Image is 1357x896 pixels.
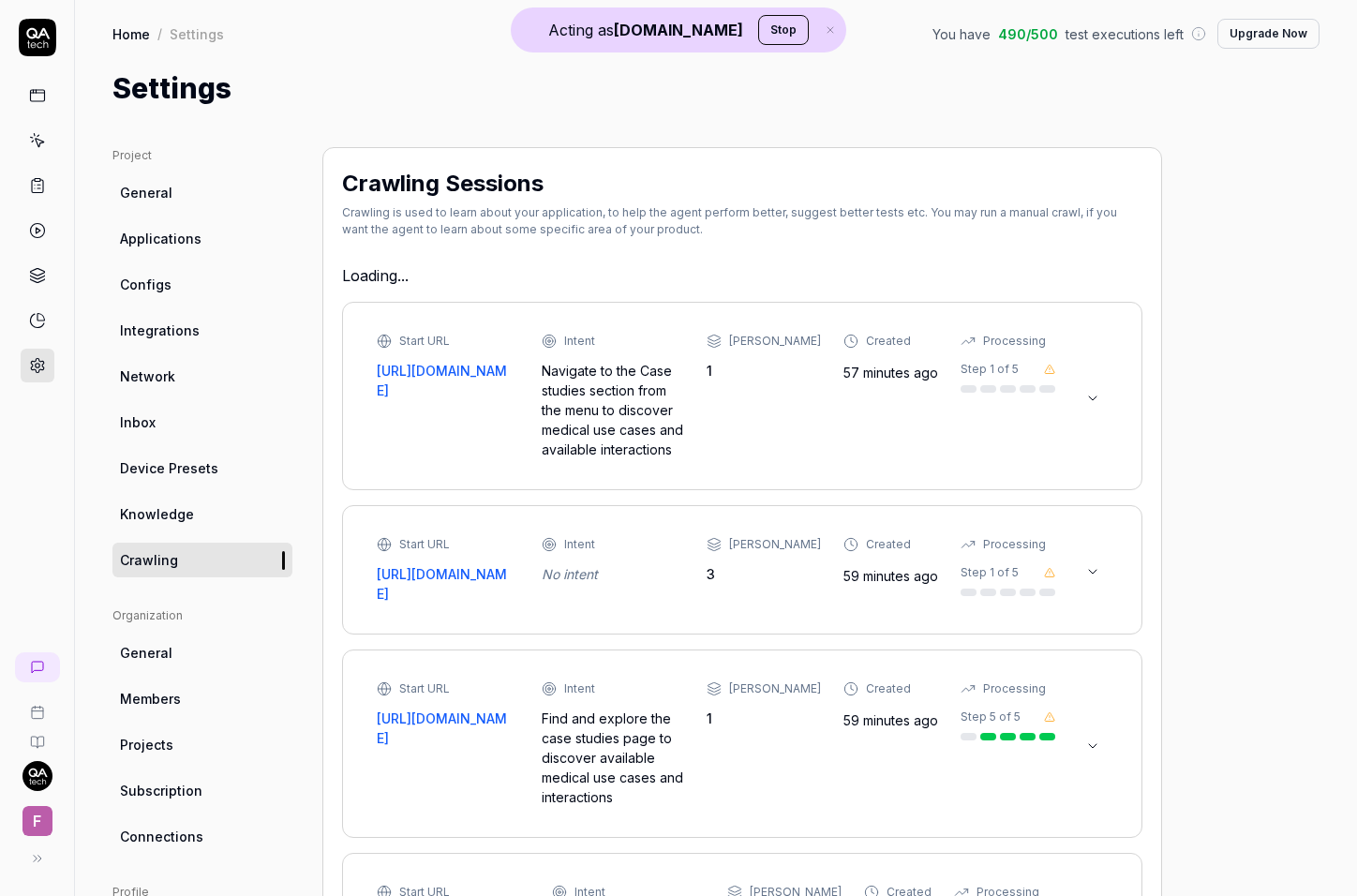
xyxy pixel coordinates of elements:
[998,24,1058,44] span: 490 / 500
[15,652,60,682] a: New conversation
[542,709,684,807] div: Find and explore the case studies page to discover available medical use cases and interactions
[7,791,67,840] button: F
[843,568,938,584] time: 59 minutes ago
[843,365,938,381] time: 57 minutes ago
[758,15,809,45] button: Stop
[112,147,292,164] div: Project
[120,458,218,478] span: Device Presets
[983,536,1046,553] div: Processing
[983,333,1046,350] div: Processing
[983,680,1046,697] div: Processing
[120,643,172,663] span: General
[707,361,821,381] div: 1
[112,267,292,302] a: Configs
[22,761,52,791] img: 7ccf6c19-61ad-4a6c-8811-018b02a1b829.jpg
[112,681,292,716] a: Members
[120,689,181,709] span: Members
[1217,19,1320,49] button: Upgrade Now
[120,321,200,340] span: Integrations
[961,361,1019,378] div: Step 1 of 5
[120,735,173,754] span: Projects
[120,366,175,386] span: Network
[342,204,1142,238] div: Crawling is used to learn about your application, to help the agent perform better, suggest bette...
[120,550,178,570] span: Crawling
[707,709,821,728] div: 1
[542,361,684,459] div: Navigate to the Case studies section from the menu to discover medical use cases and available in...
[120,229,201,248] span: Applications
[112,313,292,348] a: Integrations
[399,536,450,553] div: Start URL
[961,709,1021,725] div: Step 5 of 5
[729,333,821,350] div: [PERSON_NAME]
[377,709,519,748] a: [URL][DOMAIN_NAME]
[112,773,292,808] a: Subscription
[1066,24,1184,44] span: test executions left
[961,564,1019,581] div: Step 1 of 5
[120,781,202,800] span: Subscription
[120,827,203,846] span: Connections
[120,504,194,524] span: Knowledge
[399,333,450,350] div: Start URL
[112,67,231,110] h1: Settings
[399,680,450,697] div: Start URL
[866,333,911,350] div: Created
[342,264,1142,287] div: Loading...
[112,451,292,485] a: Device Presets
[342,167,544,201] h2: Crawling Sessions
[866,680,911,697] div: Created
[112,819,292,854] a: Connections
[112,635,292,670] a: General
[843,712,938,728] time: 59 minutes ago
[22,806,52,836] span: F
[112,727,292,762] a: Projects
[729,680,821,697] div: [PERSON_NAME]
[112,221,292,256] a: Applications
[7,690,67,720] a: Book a call with us
[112,24,150,43] a: Home
[7,720,67,750] a: Documentation
[564,536,595,553] div: Intent
[170,24,224,43] div: Settings
[932,24,991,44] span: You have
[564,333,595,350] div: Intent
[542,564,684,584] div: No intent
[120,183,172,202] span: General
[112,607,292,624] div: Organization
[377,361,519,400] a: [URL][DOMAIN_NAME]
[157,24,162,43] div: /
[112,359,292,394] a: Network
[120,412,156,432] span: Inbox
[112,497,292,531] a: Knowledge
[564,680,595,697] div: Intent
[729,536,821,553] div: [PERSON_NAME]
[866,536,911,553] div: Created
[112,405,292,440] a: Inbox
[120,275,171,294] span: Configs
[707,564,821,584] div: 3
[377,564,519,604] a: [URL][DOMAIN_NAME]
[112,543,292,577] a: Crawling
[112,175,292,210] a: General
